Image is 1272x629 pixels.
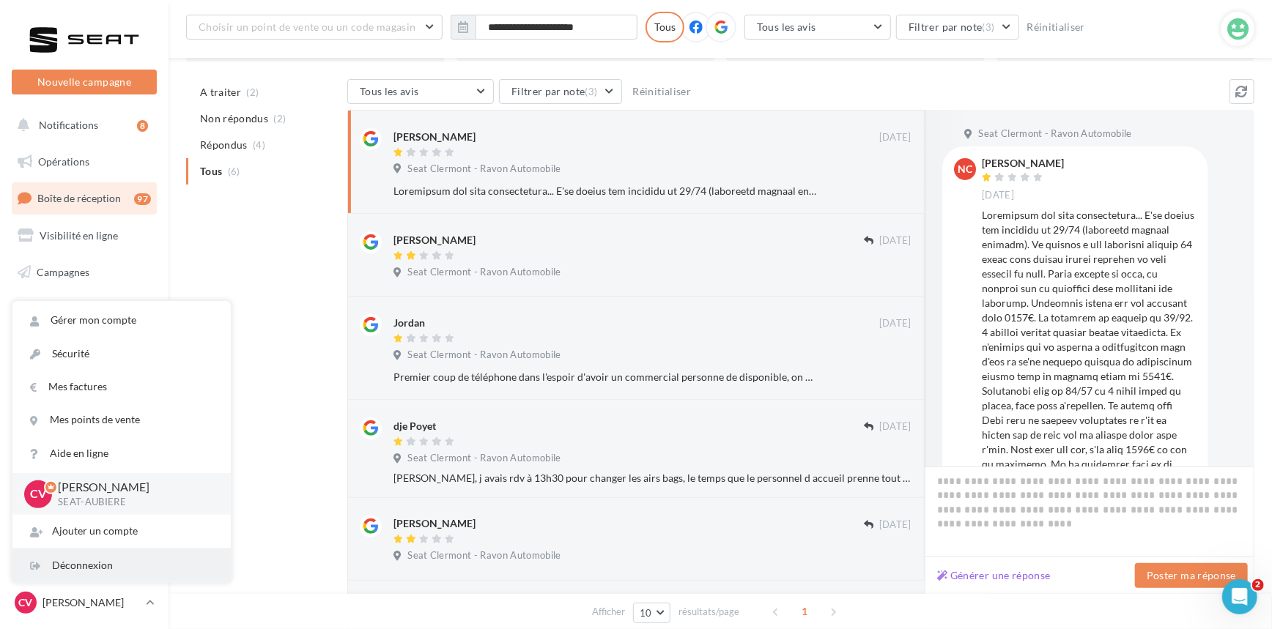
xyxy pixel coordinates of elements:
[58,496,207,509] p: SEAT-AUBIERE
[499,79,622,104] button: Filtrer par note(3)
[978,127,1131,141] span: Seat Clermont - Ravon Automobile
[9,110,154,141] button: Notifications 8
[1252,579,1264,591] span: 2
[37,192,121,204] span: Boîte de réception
[1021,18,1092,36] button: Réinitialiser
[879,234,912,247] span: [DATE]
[12,70,157,94] button: Nouvelle campagne
[12,515,231,548] div: Ajouter un compte
[9,220,160,251] a: Visibilité en ligne
[879,518,912,532] span: [DATE]
[633,603,670,623] button: 10
[58,479,207,496] p: [PERSON_NAME]
[407,349,561,362] span: Seat Clermont - Ravon Automobile
[983,21,995,33] span: (3)
[137,120,148,132] div: 8
[1222,579,1257,614] iframe: Intercom live chat
[42,595,140,610] p: [PERSON_NAME]
[199,21,415,33] span: Choisir un point de vente ou un code magasin
[19,595,33,610] span: CV
[640,607,652,619] span: 10
[37,265,89,278] span: Campagnes
[12,589,157,617] a: CV [PERSON_NAME]
[9,182,160,214] a: Boîte de réception97
[393,419,436,433] div: dje Poyet
[9,146,160,177] a: Opérations
[9,257,160,288] a: Campagnes
[393,130,476,144] div: [PERSON_NAME]
[134,193,151,205] div: 97
[253,139,265,151] span: (4)
[12,403,231,436] a: Mes points de vente
[879,420,912,433] span: [DATE]
[982,158,1064,168] div: [PERSON_NAME]
[186,15,443,40] button: Choisir un point de vente ou un code magasin
[958,162,972,176] span: NC
[592,605,625,619] span: Afficher
[646,12,684,42] div: Tous
[274,113,286,124] span: (2)
[40,229,118,242] span: Visibilité en ligne
[407,452,561,465] span: Seat Clermont - Ravon Automobile
[9,330,160,360] a: Médiathèque
[30,485,46,502] span: CV
[393,233,476,247] div: [PERSON_NAME]
[347,79,494,104] button: Tous les avis
[982,208,1196,589] div: Loremipsum dol sita consectetura... E'se doeius tem incididu ut 29/74 (laboreetd magnaal enimadm)...
[744,15,891,40] button: Tous les avis
[1135,563,1248,588] button: Poster ma réponse
[393,184,816,198] div: Loremipsum dol sita consectetura... E'se doeius tem incididu ut 29/74 (laboreetd magnaal enimadm)...
[12,549,231,582] div: Déconnexion
[9,293,160,324] a: Contacts
[393,370,816,384] div: Premier coup de téléphone dans l'espoir d'avoir un commercial personne de disponible, on nous dit...
[794,600,817,623] span: 1
[407,549,561,562] span: Seat Clermont - Ravon Automobile
[247,86,259,98] span: (2)
[200,138,248,152] span: Répondus
[393,516,476,531] div: [PERSON_NAME]
[896,15,1019,40] button: Filtrer par note(3)
[757,21,816,33] span: Tous les avis
[12,338,231,371] a: Sécurité
[9,451,160,494] a: Campagnes DataOnDemand
[39,119,98,131] span: Notifications
[879,131,912,144] span: [DATE]
[12,371,231,403] a: Mes factures
[585,86,598,97] span: (3)
[200,111,268,126] span: Non répondus
[360,85,419,97] span: Tous les avis
[931,567,1057,584] button: Générer une réponse
[407,266,561,279] span: Seat Clermont - Ravon Automobile
[9,402,160,445] a: PLV et print personnalisable
[627,83,698,100] button: Réinitialiser
[200,85,241,100] span: A traiter
[38,155,89,168] span: Opérations
[393,471,912,485] div: [PERSON_NAME], j avais rdv à 13h30 pour changer les airs bags, le temps que le personnel d accuei...
[12,437,231,470] a: Aide en ligne
[9,366,160,397] a: Calendrier
[407,163,561,176] span: Seat Clermont - Ravon Automobile
[393,316,425,330] div: Jordan
[879,317,912,330] span: [DATE]
[982,189,1014,202] span: [DATE]
[12,304,231,337] a: Gérer mon compte
[678,605,739,619] span: résultats/page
